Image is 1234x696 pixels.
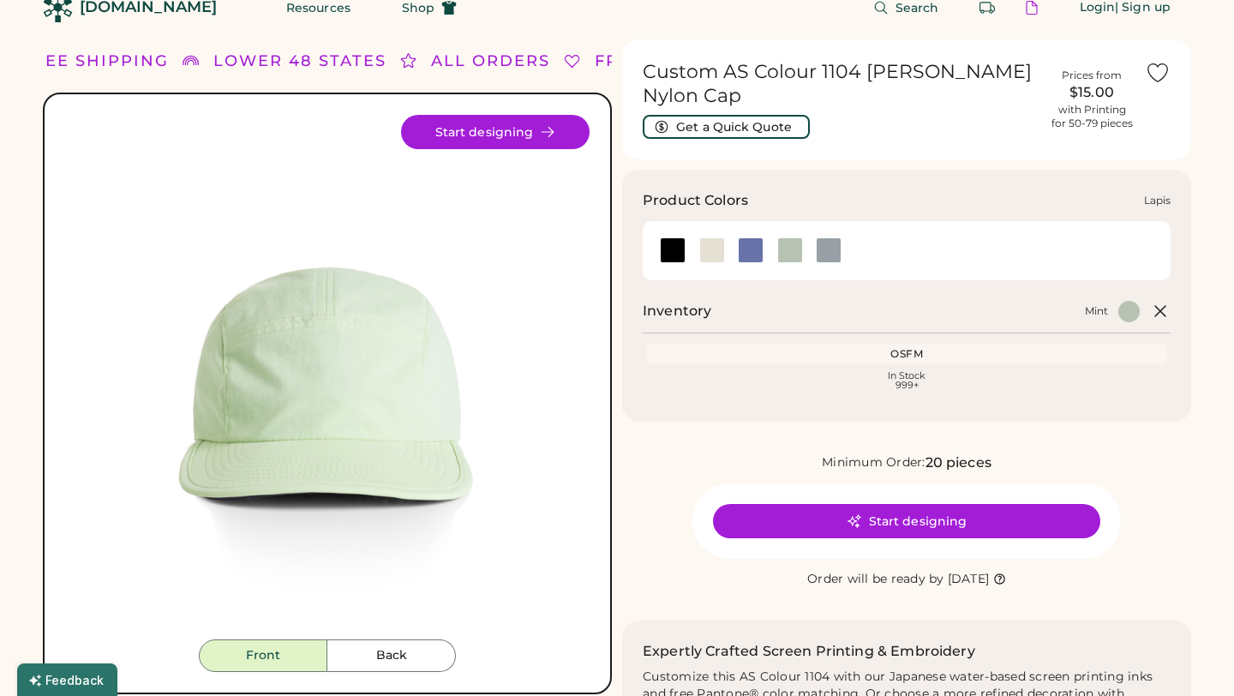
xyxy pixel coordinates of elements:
button: Start designing [401,115,590,149]
div: FREE SHIPPING [595,50,742,73]
button: Back [327,639,456,672]
div: Lapis [1144,194,1171,207]
button: Front [199,639,327,672]
div: OSFM [650,347,1164,361]
div: [DATE] [948,571,990,588]
button: Get a Quick Quote [643,115,810,139]
h1: Custom AS Colour 1104 [PERSON_NAME] Nylon Cap [643,60,1039,108]
h2: Expertly Crafted Screen Printing & Embroidery [643,641,975,662]
div: In Stock 999+ [650,371,1164,390]
div: FREE SHIPPING [21,50,169,73]
div: $15.00 [1049,82,1135,103]
div: LOWER 48 STATES [213,50,386,73]
img: 1104 - Mint Front Image [65,115,590,639]
span: Search [896,2,939,14]
div: Mint [1085,304,1108,318]
h2: Inventory [643,301,711,321]
button: Start designing [713,504,1100,538]
h3: Product Colors [643,190,748,211]
div: with Printing for 50-79 pieces [1051,103,1133,130]
div: Minimum Order: [822,454,925,471]
div: ALL ORDERS [431,50,550,73]
div: Order will be ready by [807,571,944,588]
div: Prices from [1062,69,1122,82]
span: Shop [402,2,434,14]
div: 1104 Style Image [65,115,590,639]
div: 20 pieces [925,453,991,473]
